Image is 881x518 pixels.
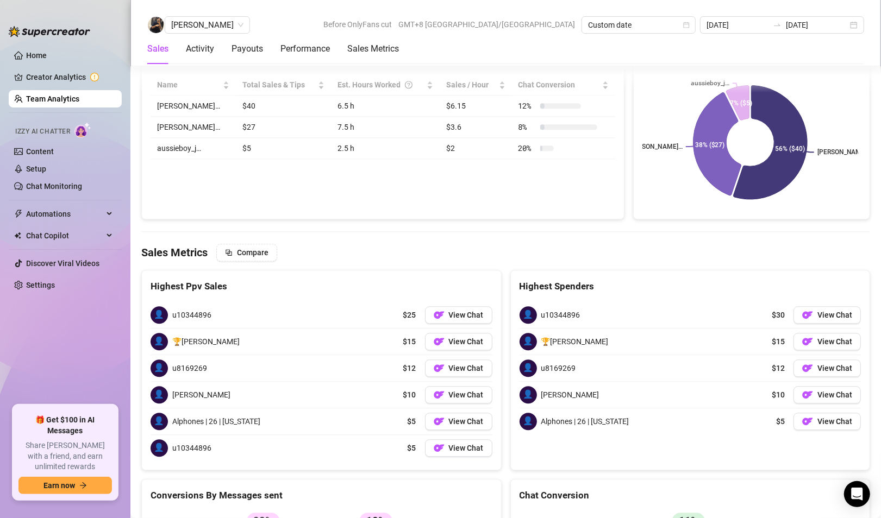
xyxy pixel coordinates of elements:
td: [PERSON_NAME]… [151,96,236,117]
th: Sales / Hour [440,74,512,96]
span: View Chat [817,417,852,426]
input: Start date [707,19,768,31]
td: 6.5 h [331,96,440,117]
span: View Chat [449,364,484,372]
button: OFView Chat [793,306,861,324]
span: View Chat [449,337,484,346]
span: GMT+8 [GEOGRAPHIC_DATA]/[GEOGRAPHIC_DATA] [398,16,575,33]
span: View Chat [817,311,852,319]
img: OF [802,309,813,320]
text: [PERSON_NAME]… [628,143,683,150]
span: 👤 [520,386,537,403]
button: OFView Chat [425,359,492,377]
button: OFView Chat [425,306,492,324]
div: Chat Conversion [520,488,861,503]
span: question-circle [405,79,413,91]
span: Sean Carino [171,17,243,33]
td: $27 [236,117,330,138]
span: 👤 [151,386,168,403]
span: $15 [772,336,785,348]
span: 👤 [520,306,537,324]
span: 👤 [520,359,537,377]
td: 7.5 h [331,117,440,138]
span: View Chat [449,417,484,426]
span: Chat Conversion [518,79,600,91]
span: View Chat [449,311,484,319]
span: 👤 [151,413,168,430]
span: [PERSON_NAME] [541,389,599,401]
span: $5 [408,442,416,454]
img: OF [434,336,445,347]
text: [PERSON_NAME]… [817,149,872,156]
img: OF [434,389,445,400]
span: Chat Copilot [26,227,103,244]
button: OFView Chat [793,333,861,350]
span: $10 [403,389,416,401]
button: OFView Chat [793,413,861,430]
span: u8169269 [541,362,576,374]
a: OFView Chat [425,386,492,403]
a: Content [26,147,54,156]
img: logo-BBDzfeDw.svg [9,26,90,37]
span: block [225,249,233,256]
span: Name [157,79,221,91]
div: Sales [147,42,168,55]
span: Compare [237,248,268,257]
img: OF [802,416,813,427]
div: Activity [186,42,214,55]
a: OFView Chat [793,386,861,403]
span: $15 [403,336,416,348]
th: Chat Conversion [512,74,615,96]
img: OF [802,389,813,400]
span: 🏆[PERSON_NAME] [172,336,240,348]
span: 👤 [520,413,537,430]
td: 2.5 h [331,138,440,159]
span: Earn now [43,481,75,490]
span: to [773,21,782,29]
text: aussieboy_j… [691,79,729,87]
span: 👤 [151,359,168,377]
span: 👤 [151,333,168,350]
th: Total Sales & Tips [236,74,330,96]
td: $2 [440,138,512,159]
div: Est. Hours Worked [338,79,424,91]
span: Alphones | 26 | [US_STATE] [541,415,629,427]
span: 🏆[PERSON_NAME] [541,336,609,348]
a: Home [26,51,47,60]
img: OF [434,416,445,427]
span: View Chat [817,364,852,372]
span: 12 % [518,100,536,112]
a: Settings [26,281,55,289]
input: End date [786,19,848,31]
span: View Chat [817,390,852,399]
a: Creator Analytics exclamation-circle [26,68,113,86]
img: OF [434,309,445,320]
td: $6.15 [440,96,512,117]
img: OF [434,363,445,374]
span: Total Sales & Tips [242,79,315,91]
span: [PERSON_NAME] [172,389,230,401]
span: thunderbolt [14,210,23,218]
span: $30 [772,309,785,321]
img: OF [802,363,813,374]
a: Discover Viral Videos [26,259,99,268]
span: $12 [772,362,785,374]
td: $40 [236,96,330,117]
a: OFView Chat [425,333,492,350]
h4: Sales Metrics [141,245,208,260]
span: 👤 [151,306,168,324]
div: Sales Metrics [347,42,399,55]
span: u8169269 [172,362,207,374]
button: Earn nowarrow-right [18,477,112,494]
span: u10344896 [172,309,211,321]
img: Chat Copilot [14,232,21,239]
span: View Chat [449,444,484,452]
th: Name [151,74,236,96]
img: Sean Carino [148,17,164,33]
div: Highest Spenders [520,279,861,294]
button: OFView Chat [425,439,492,457]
